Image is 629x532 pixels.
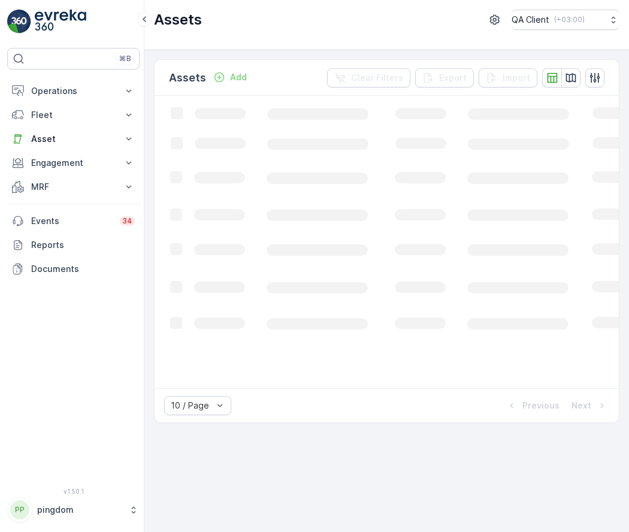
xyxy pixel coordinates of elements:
[571,400,591,412] p: Next
[31,181,116,193] p: MRF
[7,10,31,34] img: logo
[208,70,252,84] button: Add
[7,497,140,522] button: PPpingdom
[31,263,135,275] p: Documents
[31,109,116,121] p: Fleet
[7,175,140,199] button: MRF
[570,398,609,413] button: Next
[7,79,140,103] button: Operations
[479,68,537,87] button: Import
[154,10,202,29] p: Assets
[327,68,410,87] button: Clear Filters
[31,215,113,227] p: Events
[512,10,619,30] button: QA Client(+03:00)
[122,216,132,226] p: 34
[31,85,116,97] p: Operations
[504,398,561,413] button: Previous
[10,500,29,519] div: PP
[512,14,549,26] p: QA Client
[7,151,140,175] button: Engagement
[31,157,116,169] p: Engagement
[119,54,131,64] p: ⌘B
[37,504,123,516] p: pingdom
[35,10,86,34] img: logo_light-DOdMpM7g.png
[439,72,467,84] p: Export
[7,127,140,151] button: Asset
[351,72,403,84] p: Clear Filters
[7,488,140,495] span: v 1.50.1
[7,209,140,233] a: Events34
[522,400,560,412] p: Previous
[7,257,140,281] a: Documents
[503,72,530,84] p: Import
[415,68,474,87] button: Export
[7,103,140,127] button: Fleet
[7,233,140,257] a: Reports
[31,239,135,251] p: Reports
[230,71,247,83] p: Add
[169,69,206,86] p: Assets
[31,133,116,145] p: Asset
[554,15,585,25] p: ( +03:00 )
